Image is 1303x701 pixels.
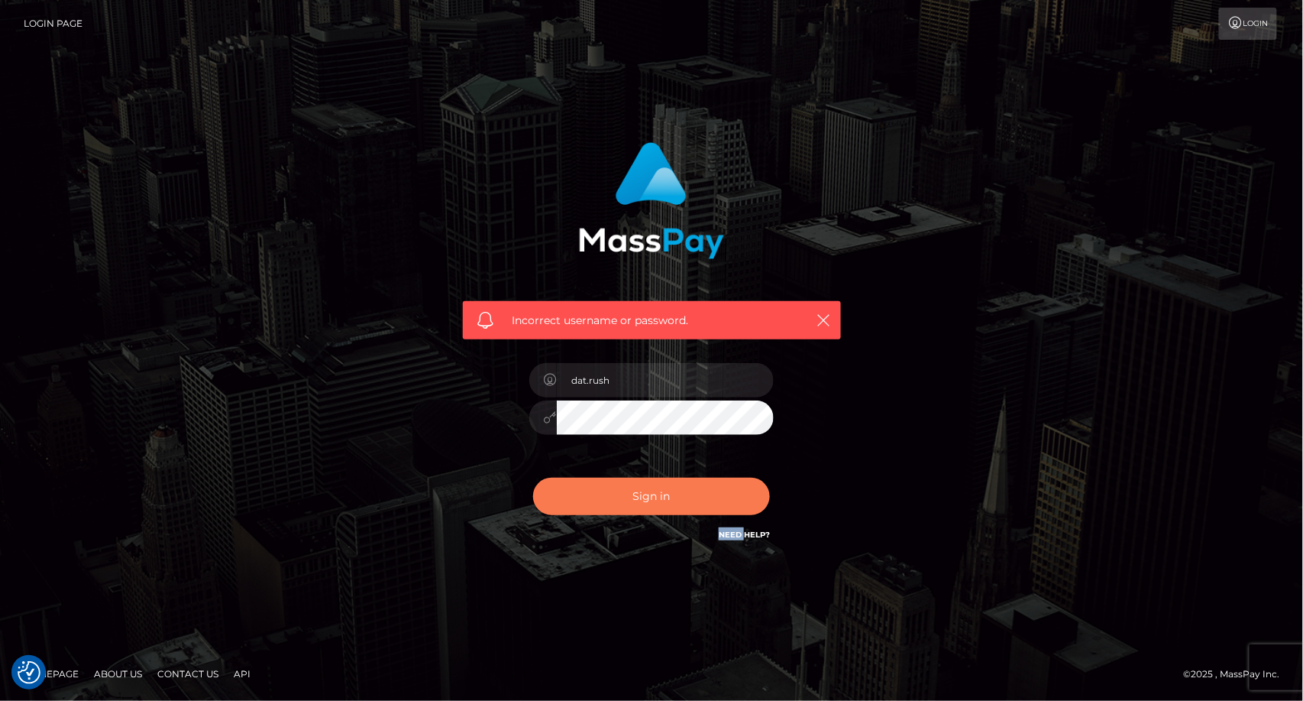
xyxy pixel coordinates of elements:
a: Login Page [24,8,82,40]
a: Need Help? [719,530,770,540]
div: © 2025 , MassPay Inc. [1184,666,1292,683]
a: Homepage [17,662,85,686]
a: Login [1219,8,1277,40]
img: Revisit consent button [18,661,40,684]
span: Incorrect username or password. [512,313,791,329]
a: API [228,662,257,686]
a: Contact Us [151,662,225,686]
img: MassPay Login [579,142,724,259]
button: Consent Preferences [18,661,40,684]
input: Username... [557,363,774,398]
a: About Us [88,662,148,686]
button: Sign in [533,478,770,515]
